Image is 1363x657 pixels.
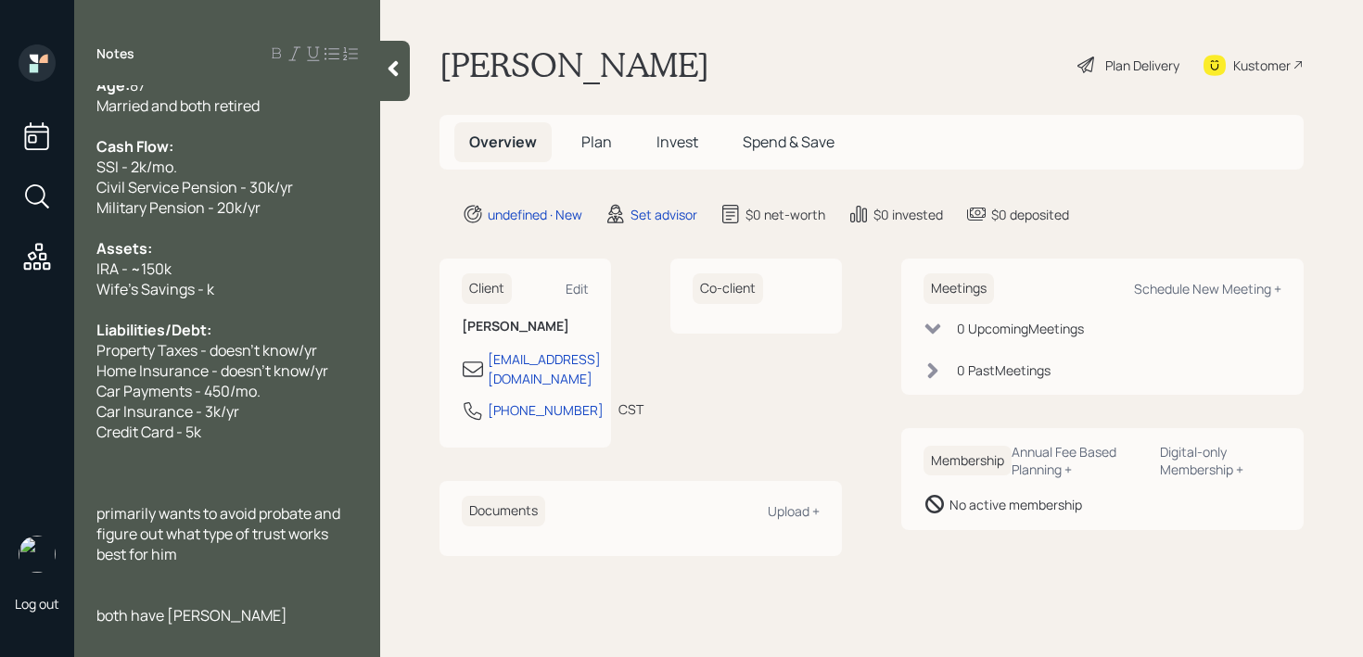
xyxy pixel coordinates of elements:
span: Civil Service Pension - 30k/yr [96,177,293,197]
div: CST [618,399,643,419]
div: [EMAIL_ADDRESS][DOMAIN_NAME] [488,349,601,388]
span: Invest [656,132,698,152]
span: Cash Flow: [96,136,173,157]
h6: Co-client [693,273,763,304]
span: SSI - 2k/mo. [96,157,177,177]
div: $0 net-worth [745,205,825,224]
span: Wife's Savings - k [96,279,214,299]
span: Overview [469,132,537,152]
span: primarily wants to avoid probate and figure out what type of trust works best for him [96,503,343,564]
div: Log out [15,595,59,613]
span: Home Insurance - doesn't know/yr [96,360,328,381]
h6: Membership [924,446,1012,476]
div: Set advisor [631,205,697,224]
div: Upload + [768,502,820,520]
span: IRA - ~150k [96,259,172,279]
span: Car Payments - 450/mo. [96,381,261,401]
span: Assets: [96,238,152,259]
div: 0 Upcoming Meeting s [957,319,1084,338]
h6: Client [462,273,512,304]
div: $0 invested [873,205,943,224]
div: undefined · New [488,205,582,224]
span: Age: [96,75,130,95]
div: Plan Delivery [1105,56,1179,75]
span: Car Insurance - 3k/yr [96,401,239,422]
span: Liabilities/Debt: [96,320,211,340]
h6: [PERSON_NAME] [462,319,589,335]
h6: Documents [462,496,545,526]
span: Military Pension - 20k/yr [96,197,261,218]
div: Edit [566,280,589,297]
div: Digital-only Membership + [1160,443,1281,478]
div: Kustomer [1233,56,1291,75]
span: Property Taxes - doesn't know/yr [96,340,317,360]
h1: [PERSON_NAME] [439,44,709,85]
div: $0 deposited [991,205,1069,224]
span: Plan [581,132,612,152]
span: Credit Card - 5k [96,422,201,442]
label: Notes [96,44,134,63]
span: 87 [130,75,146,95]
div: No active membership [949,495,1082,514]
span: both have [PERSON_NAME] [96,605,287,625]
span: Spend & Save [743,132,834,152]
img: retirable_logo.png [19,536,56,573]
span: Married and both retired [96,95,260,116]
div: [PHONE_NUMBER] [488,400,604,420]
h6: Meetings [924,273,994,304]
div: Annual Fee Based Planning + [1012,443,1145,478]
div: 0 Past Meeting s [957,360,1051,380]
div: Schedule New Meeting + [1134,280,1281,297]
